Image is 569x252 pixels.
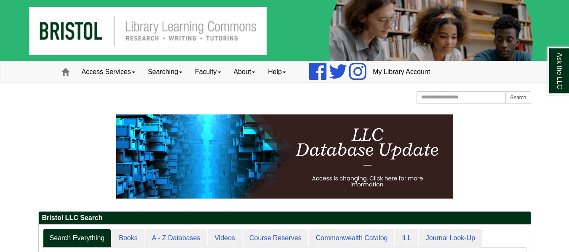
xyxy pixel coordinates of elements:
img: HTML tutorial [116,114,453,199]
a: Journal Look-Up [419,229,482,248]
a: Faculty [189,61,227,82]
h2: Bristol LLC Search [39,212,531,225]
a: Help [262,61,292,82]
a: A - Z Databases [145,229,207,248]
a: Course Reserves [243,229,308,248]
a: Search Everything [43,229,112,248]
a: About [227,61,262,82]
a: Commonwealth Catalog [309,229,395,248]
a: Access Services [75,61,142,82]
a: Videos [208,229,242,248]
a: ILL [395,229,418,248]
a: Books [112,229,144,248]
a: My Library Account [366,61,436,82]
a: Searching [142,61,189,82]
button: Search [505,91,531,104]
